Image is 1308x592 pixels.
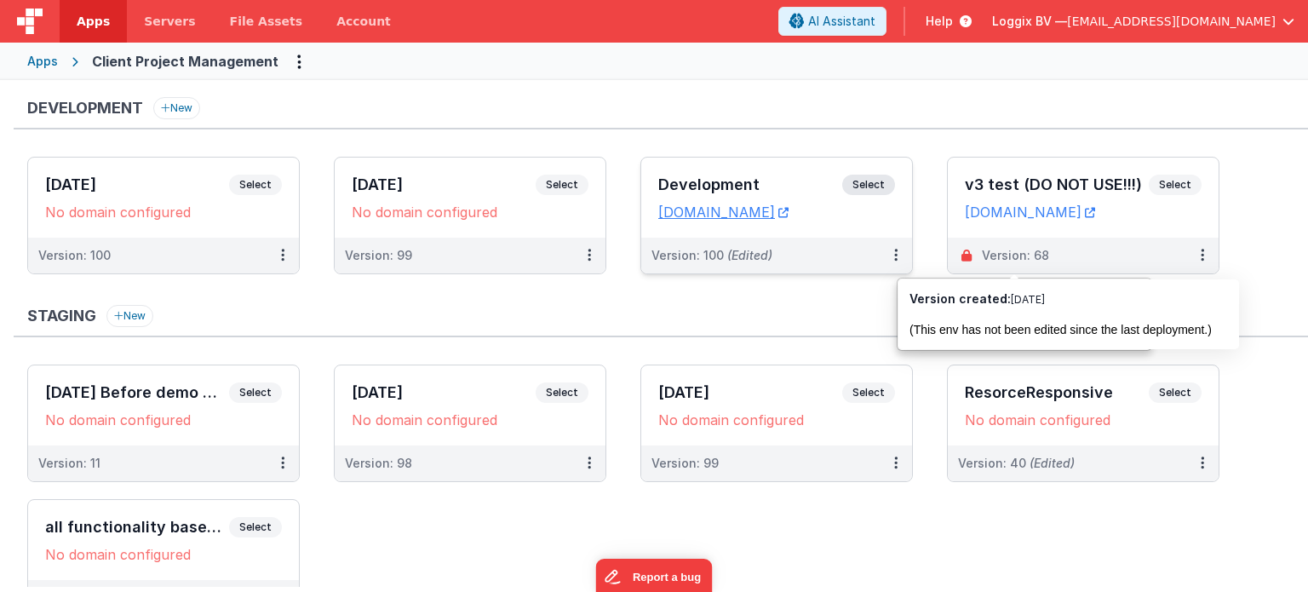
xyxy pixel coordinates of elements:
span: (Edited) [1030,456,1075,470]
h3: Staging [27,307,96,325]
div: No domain configured [352,204,588,221]
div: Version: 98 [345,455,412,472]
div: Client Project Management [92,51,278,72]
a: [DOMAIN_NAME] [965,204,1095,221]
span: File Assets [230,13,303,30]
h3: [DATE] [45,176,229,193]
li: (This env has not been edited since the last deployment.) [909,321,1228,338]
button: New [106,305,153,327]
span: Servers [144,13,195,30]
span: Select [229,382,282,403]
span: Apps [77,13,110,30]
h3: Version created: [909,290,1228,307]
div: Apps [27,53,58,70]
span: Select [1149,382,1202,403]
span: Select [842,382,895,403]
div: Version: 68 [982,247,1049,264]
span: Select [229,517,282,537]
h3: [DATE] Before demo version [45,384,229,401]
button: New [153,97,200,119]
span: Help [926,13,953,30]
button: Loggix BV — [EMAIL_ADDRESS][DOMAIN_NAME] [992,13,1294,30]
div: No domain configured [352,411,588,428]
h3: [DATE] [658,384,842,401]
span: AI Assistant [808,13,875,30]
span: Select [1149,175,1202,195]
a: [DOMAIN_NAME] [658,204,789,221]
span: [DATE] [1011,293,1045,306]
div: Version: 100 [651,247,772,264]
h3: Development [658,176,842,193]
span: Select [229,175,282,195]
div: No domain configured [965,411,1202,428]
div: No domain configured [45,411,282,428]
div: No domain configured [658,411,895,428]
div: Version: 40 [958,455,1075,472]
h3: [DATE] [352,384,536,401]
h3: v3 test (DO NOT USE!!!) [965,176,1149,193]
span: Loggix BV — [992,13,1067,30]
h3: ResorceResponsive [965,384,1149,401]
div: No domain configured [45,204,282,221]
h3: [DATE] [352,176,536,193]
span: Select [536,382,588,403]
span: Select [842,175,895,195]
div: Version: 11 [38,455,100,472]
h3: Development [27,100,143,117]
span: Select [536,175,588,195]
div: Version: 99 [345,247,412,264]
div: No domain configured [45,546,282,563]
div: Version: 99 [651,455,719,472]
div: Version: 100 [38,247,111,264]
button: AI Assistant [778,7,886,36]
span: [EMAIL_ADDRESS][DOMAIN_NAME] [1067,13,1276,30]
h3: all functionality based on task code. [45,519,229,536]
button: Options [285,48,313,75]
span: (Edited) [727,248,772,262]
